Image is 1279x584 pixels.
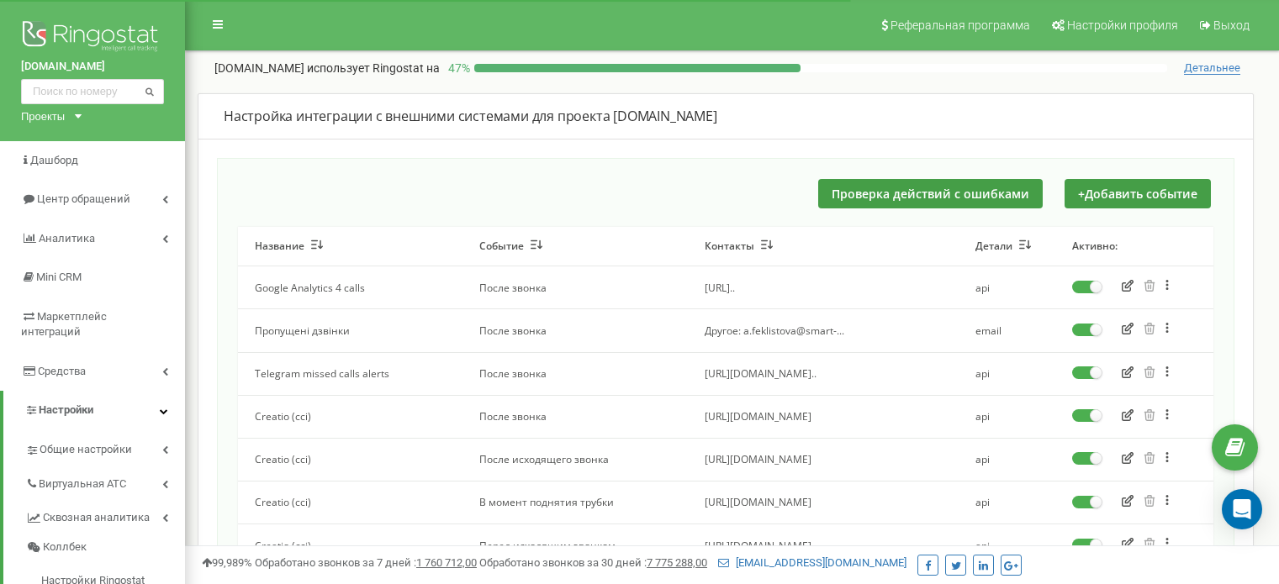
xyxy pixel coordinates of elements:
[462,352,688,395] td: После звонка
[688,395,959,438] td: [URL][DOMAIN_NAME]
[959,481,1055,523] td: api
[959,438,1055,481] td: api
[255,239,323,253] button: Название
[959,309,1055,352] td: email
[462,266,688,309] td: После звонка
[479,556,707,569] span: Обработано звонков за 30 дней :
[21,17,164,59] img: Ringostat logo
[416,556,477,569] u: 1 760 712,00
[238,481,462,523] td: Creatio (cci)
[3,391,185,430] a: Настройки
[959,266,1055,309] td: api
[959,395,1055,438] td: api
[688,481,959,523] td: [URL][DOMAIN_NAME]
[38,365,86,377] span: Средства
[25,465,185,499] a: Виртуальная АТС
[688,524,959,567] td: [URL][DOMAIN_NAME]
[462,481,688,523] td: В момент поднятия трубки
[25,498,185,533] a: Сквозная аналитика
[891,18,1030,32] span: Реферальная программа
[688,438,959,481] td: [URL][DOMAIN_NAME]
[21,59,164,75] a: [DOMAIN_NAME]
[718,556,906,569] a: [EMAIL_ADDRESS][DOMAIN_NAME]
[647,556,707,569] u: 7 775 288,00
[1067,18,1178,32] span: Настройки профиля
[40,442,132,458] span: Общие настройки
[39,476,126,492] span: Виртуальная АТС
[25,533,185,562] a: Коллбек
[238,309,462,352] td: Пропущені дзвінки
[238,395,462,438] td: Creatio (cci)
[1213,18,1250,32] span: Выход
[39,232,95,245] span: Аналитика
[238,438,462,481] td: Creatio (cci)
[705,239,773,253] button: Контакты
[1065,179,1211,208] button: +Добавить событие
[21,108,65,124] div: Проекты
[238,524,462,567] td: Creatio (cci)
[462,309,688,352] td: После звонка
[21,79,164,104] input: Поиск по номеру
[959,352,1055,395] td: api
[479,239,542,253] button: Событие
[1184,61,1240,75] span: Детальнее
[21,310,107,339] span: Маркетплейс интеграций
[255,556,477,569] span: Обработано звонков за 7 дней :
[202,556,252,569] span: 99,989%
[238,266,462,309] td: Google Analytics 4 calls
[1072,239,1118,253] button: Активно:
[30,154,78,166] span: Дашборд
[36,271,82,283] span: Mini CRM
[1222,489,1262,529] div: Open Intercom Messenger
[39,403,93,416] span: Настройки
[43,510,150,526] span: Сквозная аналитика
[462,524,688,567] td: Перед исходящим звонком
[959,524,1055,567] td: api
[705,324,844,338] span: Другое: a.feklistova@smart-...
[462,438,688,481] td: После исходящего звонка
[818,179,1043,208] button: Проверка действий с ошибками
[705,281,735,295] span: [URL]..
[238,352,462,395] td: Telegram missed calls alerts
[25,430,185,465] a: Общие настройки
[307,61,440,75] span: использует Ringostat на
[975,239,1031,253] button: Детали
[440,60,474,76] p: 47 %
[43,539,87,555] span: Коллбек
[224,107,1228,126] div: Настройка интеграции с внешними системами для проекта [DOMAIN_NAME]
[462,395,688,438] td: После звонка
[214,60,440,76] p: [DOMAIN_NAME]
[37,192,130,205] span: Центр обращений
[705,366,817,381] span: [URL][DOMAIN_NAME]..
